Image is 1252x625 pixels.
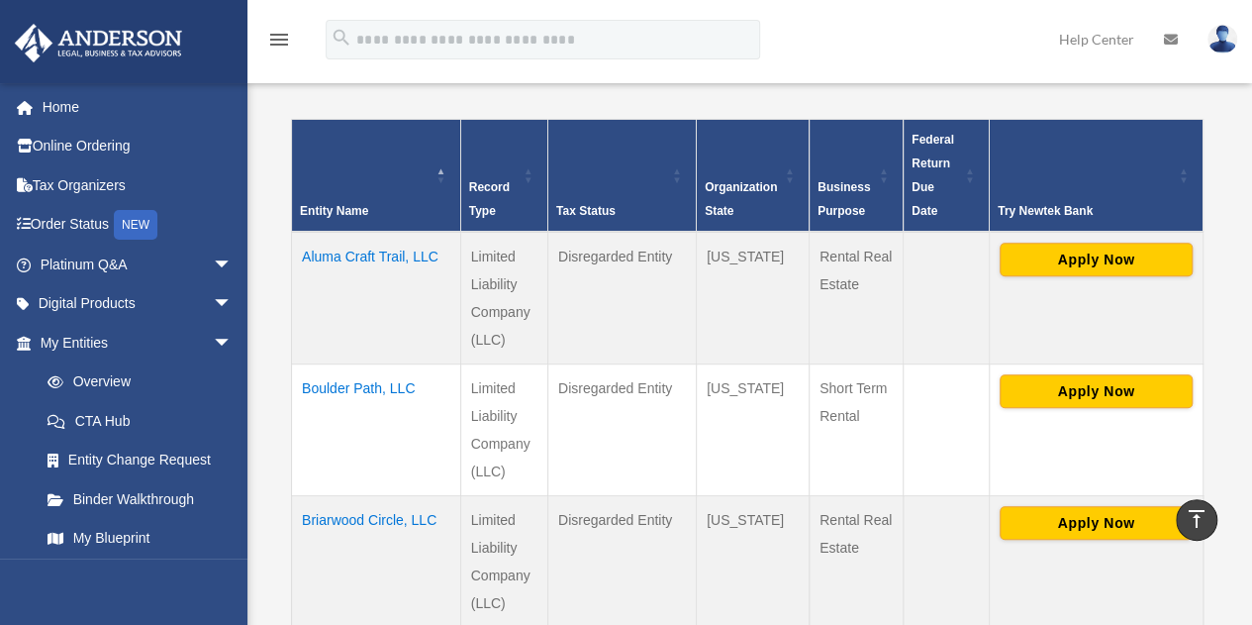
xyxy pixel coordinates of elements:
[292,119,461,232] th: Entity Name: Activate to invert sorting
[696,119,809,232] th: Organization State: Activate to sort
[556,204,616,218] span: Tax Status
[292,232,461,365] td: Aluma Craft Trail, LLC
[1000,243,1193,276] button: Apply Now
[547,364,696,495] td: Disregarded Entity
[469,180,510,218] span: Record Type
[1176,499,1217,541] a: vertical_align_top
[1000,506,1193,540] button: Apply Now
[213,245,252,285] span: arrow_drop_down
[460,364,547,495] td: Limited Liability Company (LLC)
[696,232,809,365] td: [US_STATE]
[213,323,252,364] span: arrow_drop_down
[904,119,990,232] th: Federal Return Due Date: Activate to sort
[14,245,262,284] a: Platinum Q&Aarrow_drop_down
[28,441,252,480] a: Entity Change Request
[267,35,291,52] a: menu
[300,204,368,218] span: Entity Name
[547,232,696,365] td: Disregarded Entity
[1185,507,1208,531] i: vertical_align_top
[14,127,262,166] a: Online Ordering
[810,364,904,495] td: Short Term Rental
[9,24,188,62] img: Anderson Advisors Platinum Portal
[267,28,291,52] i: menu
[114,210,157,240] div: NEW
[14,323,252,363] a: My Entitiesarrow_drop_down
[460,119,547,232] th: Record Type: Activate to sort
[998,199,1173,223] div: Try Newtek Bank
[912,133,954,218] span: Federal Return Due Date
[14,284,262,324] a: Digital Productsarrow_drop_down
[818,180,870,218] span: Business Purpose
[1000,374,1193,408] button: Apply Now
[28,558,252,597] a: Tax Due Dates
[213,284,252,325] span: arrow_drop_down
[460,232,547,365] td: Limited Liability Company (LLC)
[810,119,904,232] th: Business Purpose: Activate to sort
[705,180,777,218] span: Organization State
[14,205,262,246] a: Order StatusNEW
[28,363,242,402] a: Overview
[1207,25,1237,53] img: User Pic
[28,479,252,519] a: Binder Walkthrough
[292,364,461,495] td: Boulder Path, LLC
[331,27,352,49] i: search
[28,401,252,441] a: CTA Hub
[810,232,904,365] td: Rental Real Estate
[696,364,809,495] td: [US_STATE]
[14,87,262,127] a: Home
[14,165,262,205] a: Tax Organizers
[28,519,252,559] a: My Blueprint
[547,119,696,232] th: Tax Status: Activate to sort
[989,119,1203,232] th: Try Newtek Bank : Activate to sort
